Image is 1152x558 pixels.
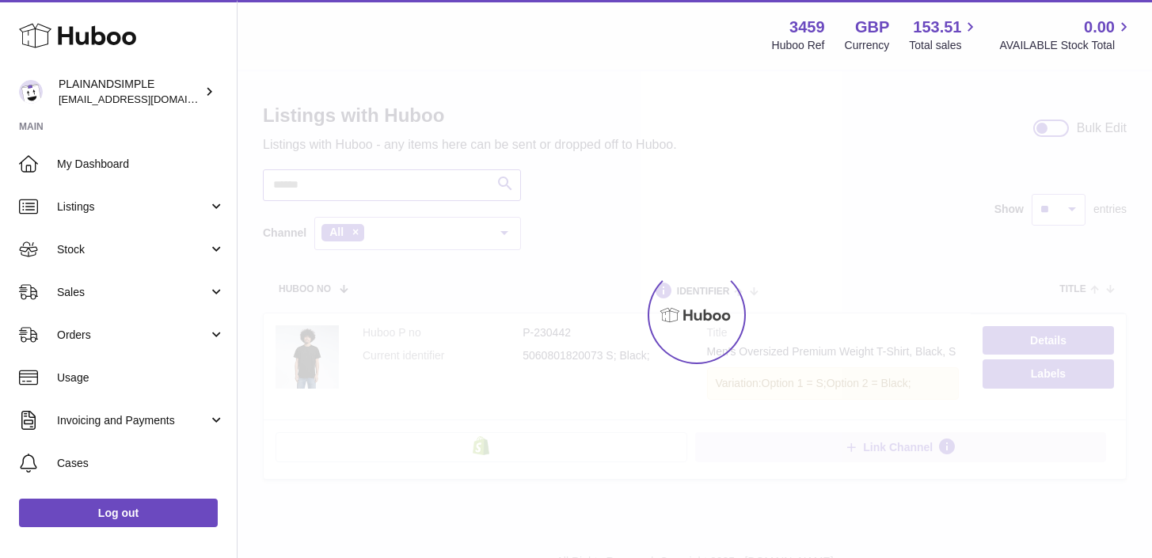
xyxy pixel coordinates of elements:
span: Usage [57,370,225,385]
a: Log out [19,499,218,527]
span: Listings [57,199,208,214]
a: 0.00 AVAILABLE Stock Total [999,17,1133,53]
span: Total sales [909,38,979,53]
div: Currency [845,38,890,53]
span: My Dashboard [57,157,225,172]
img: duco@plainandsimple.com [19,80,43,104]
div: Huboo Ref [772,38,825,53]
span: Orders [57,328,208,343]
span: 153.51 [913,17,961,38]
span: AVAILABLE Stock Total [999,38,1133,53]
div: PLAINANDSIMPLE [59,77,201,107]
a: 153.51 Total sales [909,17,979,53]
strong: GBP [855,17,889,38]
span: Cases [57,456,225,471]
strong: 3459 [789,17,825,38]
span: Invoicing and Payments [57,413,208,428]
span: Stock [57,242,208,257]
span: 0.00 [1084,17,1115,38]
span: [EMAIL_ADDRESS][DOMAIN_NAME] [59,93,233,105]
span: Sales [57,285,208,300]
